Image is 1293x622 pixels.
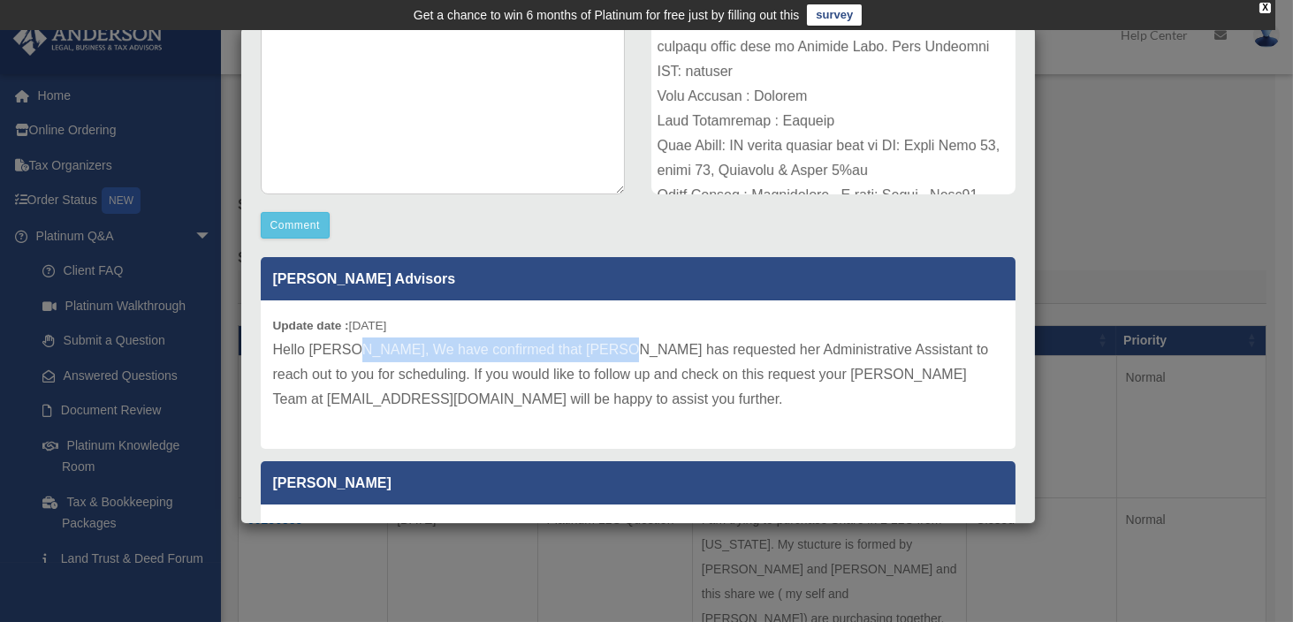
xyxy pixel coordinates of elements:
a: survey [807,4,862,26]
p: [PERSON_NAME] [261,461,1015,504]
p: Hello [PERSON_NAME], We have confirmed that [PERSON_NAME] has requested her Administrative Assist... [273,338,1003,412]
small: [DATE] [273,319,387,332]
small: [DATE] [273,523,387,536]
b: Update date : [273,523,349,536]
button: Comment [261,212,331,239]
b: Update date : [273,319,349,332]
div: close [1259,3,1271,13]
p: [PERSON_NAME] Advisors [261,257,1015,300]
div: Get a chance to win 6 months of Platinum for free just by filling out this [414,4,800,26]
